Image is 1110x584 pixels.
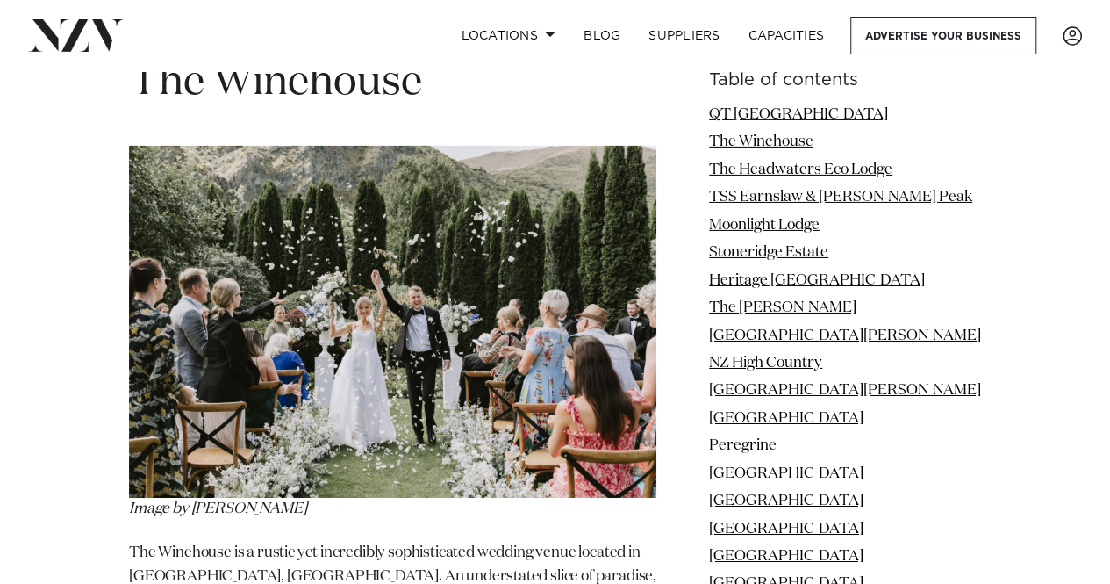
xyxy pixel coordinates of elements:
[709,494,863,508] a: [GEOGRAPHIC_DATA]
[709,522,863,537] a: [GEOGRAPHIC_DATA]
[850,17,1036,54] a: Advertise your business
[709,71,981,90] h6: Table of contents
[709,273,925,288] a: Heritage [GEOGRAPHIC_DATA]
[709,356,822,371] a: NZ High Country
[709,107,888,122] a: QT [GEOGRAPHIC_DATA]
[709,134,813,149] a: The Winehouse
[709,190,972,205] a: TSS Earnslaw & [PERSON_NAME] Peak
[447,17,569,54] a: Locations
[709,218,820,233] a: Moonlight Lodge
[709,466,863,481] a: [GEOGRAPHIC_DATA]
[129,61,422,104] span: The Winehouse
[709,549,863,564] a: [GEOGRAPHIC_DATA]
[634,17,734,54] a: SUPPLIERS
[709,300,856,315] a: The [PERSON_NAME]
[709,162,892,177] a: The Headwaters Eco Lodge
[709,438,777,453] a: Peregrine
[709,245,828,260] a: Stoneridge Estate
[28,19,124,51] img: nzv-logo.png
[734,17,839,54] a: Capacities
[569,17,634,54] a: BLOG
[129,314,656,516] span: Image by [PERSON_NAME]
[709,328,981,343] a: [GEOGRAPHIC_DATA][PERSON_NAME]
[709,383,981,398] a: [GEOGRAPHIC_DATA][PERSON_NAME]
[709,411,863,426] a: [GEOGRAPHIC_DATA]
